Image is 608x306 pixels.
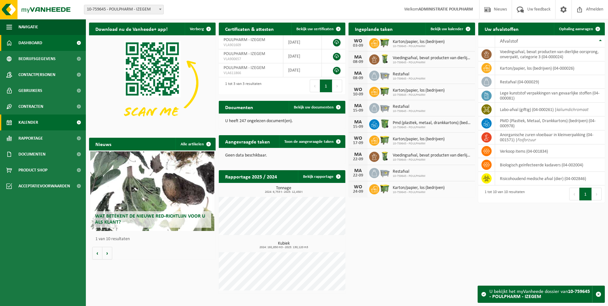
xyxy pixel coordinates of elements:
[393,56,472,61] span: Voedingsafval, bevat producten van dierlijke oorsprong, onverpakt, categorie 3
[89,35,216,130] img: Download de VHEPlus App
[176,138,215,150] a: Alle artikelen
[18,51,56,67] span: Bedrijfsgegevens
[393,93,445,97] span: 10-759645 - POULPHARM
[393,45,445,48] span: 10-759645 - POULPHARM
[224,66,265,70] span: POULPHARM - IZEGEM
[393,142,445,146] span: 10-759645 - POULPHARM
[224,71,278,76] span: VLA611866
[393,137,445,142] span: Karton/papier, los (bedrijven)
[283,35,322,49] td: [DATE]
[219,23,280,35] h2: Certificaten & attesten
[219,135,276,148] h2: Aangevraagde taken
[222,241,345,249] h3: Kubiek
[90,151,214,231] a: Wat betekent de nieuwe RED-richtlijn voor u als klant?
[222,246,345,249] span: 2024: 192,850 m3 - 2025: 130,120 m3
[352,136,364,141] div: WO
[431,27,463,31] span: Bekijk uw kalender
[495,130,605,144] td: anorganische zuren vloeibaar in kleinverpakking (04-001571) |
[352,103,364,108] div: MA
[18,19,38,35] span: Navigatie
[332,80,342,92] button: Next
[379,183,390,194] img: WB-1100-HPE-GN-50
[352,108,364,113] div: 15-09
[379,70,390,80] img: WB-2500-GAL-GY-01
[222,186,345,194] h3: Tonnage
[352,125,364,129] div: 15-09
[18,115,38,130] span: Kalender
[559,27,593,31] span: Ophaling aanvragen
[393,126,472,129] span: 10-759645 - POULPHARM
[185,23,215,35] button: Verberg
[225,119,339,123] p: U heeft 247 ongelezen document(en).
[352,71,364,76] div: MA
[219,170,283,183] h2: Rapportage 2025 / 2024
[95,237,212,241] p: 1 van 10 resultaten
[219,101,259,113] h2: Documenten
[556,108,589,112] i: kaliumdichromaat
[352,87,364,92] div: WO
[18,130,43,146] span: Rapportage
[379,37,390,48] img: WB-1100-HPE-GN-50
[393,158,472,162] span: 10-759645 - POULPHARM
[379,135,390,145] img: WB-1100-HPE-GN-50
[18,162,47,178] span: Product Shop
[89,138,118,150] h2: Nieuws
[352,152,364,157] div: MA
[379,167,390,178] img: WB-2500-GAL-GY-01
[18,99,43,115] span: Contracten
[18,178,70,194] span: Acceptatievoorwaarden
[298,170,345,183] a: Bekijk rapportage
[349,23,399,35] h2: Ingeplande taken
[283,63,322,77] td: [DATE]
[352,38,364,44] div: WO
[379,102,390,113] img: WB-2500-GAL-GY-01
[224,52,265,56] span: POULPHARM - IZEGEM
[284,140,334,144] span: Toon de aangevraagde taken
[225,153,339,158] p: Geen data beschikbaar.
[495,158,605,172] td: Biologisch geïnfecteerde kadavers (04-002004)
[95,214,205,225] span: Wat betekent de nieuwe RED-richtlijn voor u als klant?
[279,135,345,148] a: Toon de aangevraagde taken
[393,169,425,174] span: Restafval
[500,39,518,44] span: Afvalstof
[92,247,102,260] button: Vorige
[296,27,334,31] span: Bekijk uw certificaten
[294,105,334,109] span: Bekijk uw documenten
[418,7,473,12] strong: ADMINISTRATIE POULPHARM
[393,72,425,77] span: Restafval
[224,38,265,42] span: POULPHARM - IZEGEM
[517,138,536,143] i: Fosforzuur
[569,188,579,200] button: Previous
[495,103,605,116] td: labo-afval (giftig) (04-000261) |
[393,121,472,126] span: Pmd (plastiek, metaal, drankkartons) (bedrijven)
[222,191,345,194] span: 2024: 6,753 t - 2025: 12,458 t
[393,104,425,109] span: Restafval
[393,109,425,113] span: 10-759645 - POULPHARM
[495,172,605,185] td: risicohoudend medische afval (dier) (04-002846)
[495,144,605,158] td: verkoop items (04-001834)
[393,153,472,158] span: Voedingsafval, bevat producten van dierlijke oorsprong, onverpakt, categorie 3
[393,174,425,178] span: 10-759645 - POULPHARM
[425,23,474,35] a: Bekijk uw kalender
[352,60,364,64] div: 08-09
[352,157,364,162] div: 22-09
[352,92,364,97] div: 10-09
[489,289,590,299] strong: 10-759645 - POULPHARM - IZEGEM
[489,286,592,303] div: U bekijkt het myVanheede dossier van
[84,5,163,14] span: 10-759645 - POULPHARM - IZEGEM
[352,76,364,80] div: 08-09
[18,146,45,162] span: Documenten
[18,67,55,83] span: Contactpersonen
[481,187,525,201] div: 1 tot 10 van 10 resultaten
[495,116,605,130] td: PMD (Plastiek, Metaal, Drankkartons) (bedrijven) (04-000978)
[352,190,364,194] div: 24-09
[18,83,42,99] span: Gebruikers
[393,61,472,65] span: 10-759645 - POULPHARM
[393,191,445,194] span: 10-759645 - POULPHARM
[89,23,174,35] h2: Download nu de Vanheede+ app!
[352,184,364,190] div: WO
[291,23,345,35] a: Bekijk uw certificaten
[289,101,345,114] a: Bekijk uw documenten
[495,75,605,89] td: restafval (04-000029)
[224,43,278,48] span: VLA901609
